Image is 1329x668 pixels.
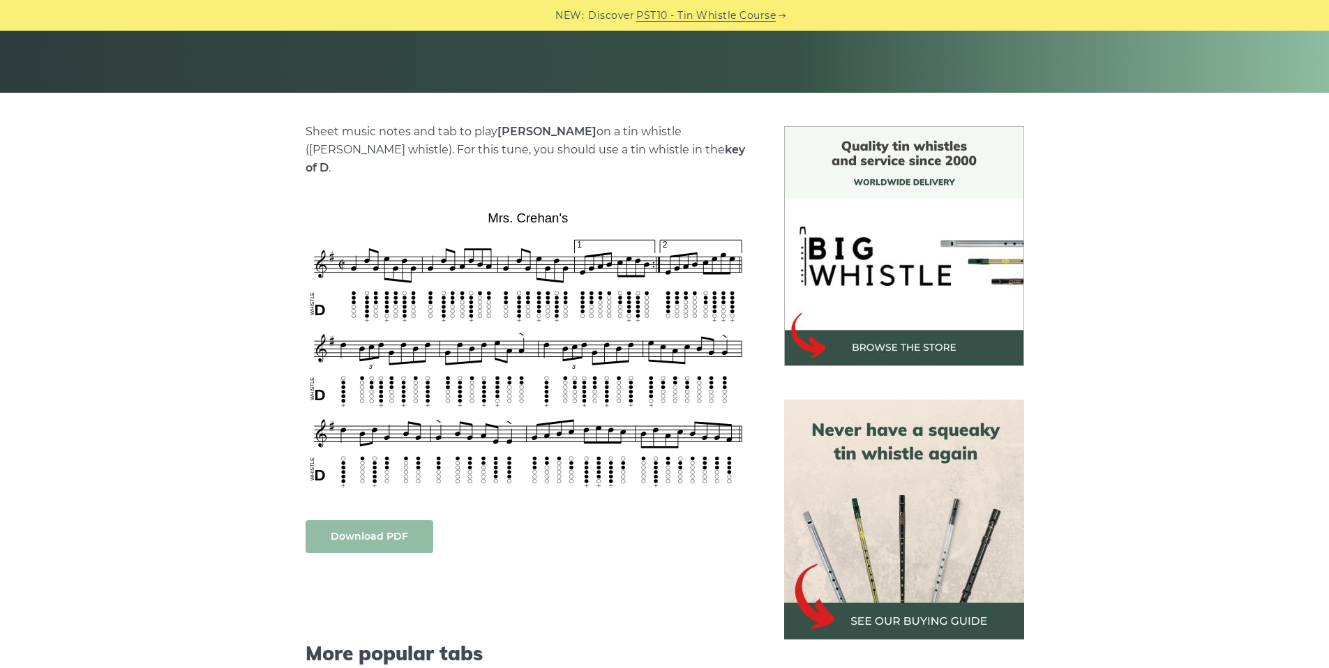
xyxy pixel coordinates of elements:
a: Download PDF [306,520,433,553]
strong: key of D [306,143,745,174]
a: PST10 - Tin Whistle Course [636,8,776,24]
img: Mrs. Crehan's Tin Whistle Tabs & Sheet Music [306,206,751,492]
img: tin whistle buying guide [784,400,1024,639]
span: More popular tabs [306,642,751,665]
span: NEW: [555,8,584,24]
span: Discover [588,8,634,24]
img: BigWhistle Tin Whistle Store [784,126,1024,366]
p: Sheet music notes and tab to play on a tin whistle ([PERSON_NAME] whistle). For this tune, you sh... [306,123,751,177]
strong: [PERSON_NAME] [497,125,596,138]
